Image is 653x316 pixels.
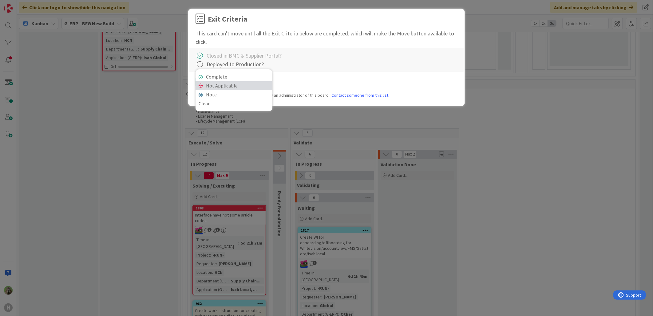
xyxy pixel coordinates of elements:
div: Deployed to Production? [207,60,264,68]
a: Complete [196,72,272,81]
div: Exit Criteria [208,14,247,25]
a: Clear [196,99,272,108]
a: Note... [196,90,272,99]
a: Contact someone from this list. [331,92,389,99]
a: Not Applicable [196,81,272,90]
div: This card can't move until all the Exit Criteria below are completed, which will make the Move bu... [196,29,457,46]
span: Support [13,1,28,8]
div: Closed in BMC & Supplier Portal? [207,51,282,60]
div: Note: Exit Criteria is a board setting set by an administrator of this board. [196,92,457,99]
